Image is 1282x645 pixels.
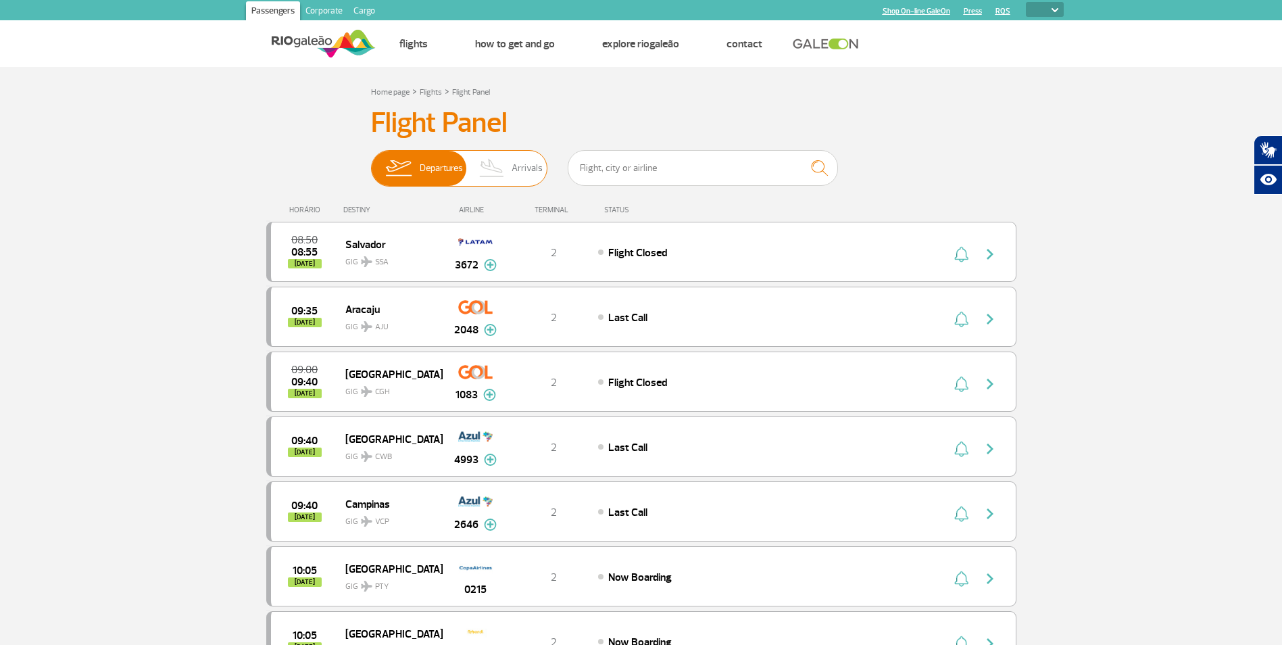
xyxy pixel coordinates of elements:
span: 2025-08-28 10:05:00 [293,566,317,575]
img: slider-embarque [377,151,420,186]
span: 4993 [454,452,478,468]
span: Arrivals [512,151,543,186]
span: 2025-08-28 10:05:00 [293,631,317,640]
span: 2025-08-28 08:50:00 [291,235,318,245]
div: TERMINAL [510,206,597,214]
div: Plugin de acessibilidade da Hand Talk. [1254,135,1282,195]
img: sino-painel-voo.svg [954,311,968,327]
span: Departures [420,151,463,186]
img: destiny_airplane.svg [361,581,372,592]
img: destiny_airplane.svg [361,256,372,267]
span: GIG [345,508,432,528]
span: [DATE] [288,577,322,587]
span: GIG [345,314,432,333]
div: DESTINY [343,206,442,214]
span: [DATE] [288,259,322,268]
span: [DATE] [288,389,322,398]
img: mais-info-painel-voo.svg [484,519,497,531]
img: seta-direita-painel-voo.svg [982,506,998,522]
span: 2 [551,571,557,584]
img: destiny_airplane.svg [361,516,372,527]
span: 2 [551,246,557,260]
span: Aracaju [345,300,432,318]
span: [DATE] [288,448,322,457]
a: Flights [399,37,428,51]
img: seta-direita-painel-voo.svg [982,376,998,392]
img: destiny_airplane.svg [361,321,372,332]
span: Campinas [345,495,432,512]
span: GIG [345,573,432,593]
span: Flight Closed [608,246,667,260]
img: destiny_airplane.svg [361,451,372,462]
span: [GEOGRAPHIC_DATA] [345,365,432,383]
span: SSA [375,256,389,268]
a: Cargo [348,1,380,23]
span: [DATE] [288,318,322,327]
img: seta-direita-painel-voo.svg [982,311,998,327]
span: 0215 [464,581,487,598]
a: How to get and go [475,37,555,51]
span: [DATE] [288,512,322,522]
img: mais-info-painel-voo.svg [484,259,497,271]
a: Flights [420,87,442,97]
div: HORÁRIO [270,206,344,214]
span: [GEOGRAPHIC_DATA] [345,625,432,642]
img: mais-info-painel-voo.svg [484,454,497,466]
span: GIG [345,379,432,398]
span: Flight Closed [608,376,667,389]
a: Explore RIOgaleão [602,37,679,51]
a: > [445,83,449,99]
img: destiny_airplane.svg [361,386,372,397]
span: 2048 [454,322,478,338]
img: sino-painel-voo.svg [954,441,968,457]
span: PTY [375,581,389,593]
img: sino-painel-voo.svg [954,506,968,522]
span: 2025-08-28 08:55:00 [291,247,318,257]
span: 2025-08-28 09:40:00 [291,436,318,446]
a: Press [964,7,982,16]
span: Last Call [608,506,647,519]
input: Flight, city or airline [568,150,838,186]
img: sino-painel-voo.svg [954,571,968,587]
span: 2646 [454,517,478,533]
span: CWB [375,451,392,463]
span: VCP [375,516,389,528]
a: Contact [726,37,762,51]
span: 2 [551,311,557,325]
span: AJU [375,321,389,333]
span: CGH [375,386,390,398]
a: RQS [995,7,1010,16]
div: STATUS [597,206,708,214]
a: Corporate [300,1,348,23]
span: [GEOGRAPHIC_DATA] [345,430,432,448]
img: slider-desembarque [472,151,512,186]
span: 1083 [455,387,478,403]
span: Last Call [608,311,647,325]
img: seta-direita-painel-voo.svg [982,246,998,262]
span: 2025-08-28 09:40:00 [291,501,318,510]
a: Passengers [246,1,300,23]
a: > [412,83,417,99]
span: 2 [551,506,557,519]
h3: Flight Panel [371,106,912,140]
div: AIRLINE [442,206,510,214]
span: GIG [345,444,432,463]
span: 2 [551,376,557,389]
img: mais-info-painel-voo.svg [484,324,497,336]
a: Home page [371,87,410,97]
span: 2025-08-28 09:35:00 [291,306,318,316]
span: GIG [345,249,432,268]
a: Flight Panel [452,87,490,97]
img: mais-info-painel-voo.svg [483,389,496,401]
img: sino-painel-voo.svg [954,246,968,262]
button: Abrir tradutor de língua de sinais. [1254,135,1282,165]
span: Last Call [608,441,647,454]
span: Now Boarding [608,571,672,584]
button: Abrir recursos assistivos. [1254,165,1282,195]
span: Salvador [345,235,432,253]
img: sino-painel-voo.svg [954,376,968,392]
img: seta-direita-painel-voo.svg [982,441,998,457]
a: Shop On-line GaleOn [883,7,950,16]
span: 3672 [455,257,478,273]
span: 2 [551,441,557,454]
